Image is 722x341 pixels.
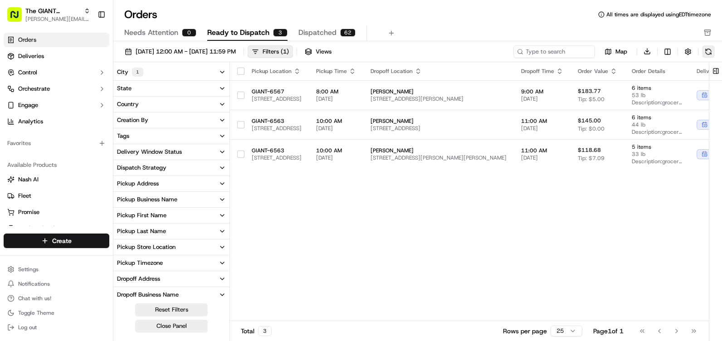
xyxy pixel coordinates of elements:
[9,87,25,103] img: 1736555255976-a54dd68f-1ca7-489b-9aae-adbdc363a1c4
[121,45,240,58] button: [DATE] 12:00 AM - [DATE] 11:59 PM
[578,96,605,103] span: Tip: $5.00
[4,49,109,63] a: Deliveries
[606,11,711,18] span: All times are displayed using EDT timezone
[117,227,166,235] div: Pickup Last Name
[4,189,109,203] button: Fleet
[252,125,302,132] span: [STREET_ADDRESS]
[252,117,302,125] span: GIANT-6563
[117,195,177,204] div: Pickup Business Name
[371,147,507,154] span: [PERSON_NAME]
[117,68,143,77] div: City
[371,117,507,125] span: [PERSON_NAME]
[340,29,356,37] div: 62
[252,88,302,95] span: GIANT-6567
[503,326,547,336] p: Rows per page
[113,224,229,239] button: Pickup Last Name
[117,180,159,188] div: Pickup Address
[615,48,627,56] span: Map
[64,153,110,161] a: Powered byPylon
[124,7,157,22] h1: Orders
[18,309,54,317] span: Toggle Theme
[316,88,356,95] span: 8:00 AM
[521,147,563,154] span: 11:00 AM
[371,154,507,161] span: [STREET_ADDRESS][PERSON_NAME][PERSON_NAME]
[371,88,507,95] span: [PERSON_NAME]
[154,89,165,100] button: Start new chat
[117,243,176,251] div: Pickup Store Location
[117,132,129,140] div: Tags
[18,85,50,93] span: Orchestrate
[521,117,563,125] span: 11:00 AM
[632,114,682,121] span: 6 items
[31,87,149,96] div: Start new chat
[4,136,109,151] div: Favorites
[4,205,109,219] button: Promise
[7,208,106,216] a: Promise
[25,15,90,23] span: [PERSON_NAME][EMAIL_ADDRESS][PERSON_NAME][DOMAIN_NAME]
[521,125,563,132] span: [DATE]
[632,158,682,165] span: Description: grocery bags
[31,96,115,103] div: We're available if you need us!
[4,307,109,319] button: Toggle Theme
[632,128,682,136] span: Description: grocery bags
[9,132,16,140] div: 📗
[77,132,84,140] div: 💻
[263,48,289,56] div: Filters
[578,125,605,132] span: Tip: $0.00
[113,144,229,160] button: Delivery Window Status
[241,326,272,336] div: Total
[18,224,62,233] span: Product Catalog
[113,97,229,112] button: Country
[9,36,165,51] p: Welcome 👋
[113,176,229,191] button: Pickup Address
[18,266,39,273] span: Settings
[7,192,106,200] a: Fleet
[4,263,109,276] button: Settings
[113,271,229,287] button: Dropoff Address
[18,117,43,126] span: Analytics
[4,321,109,334] button: Log out
[599,46,633,57] button: Map
[632,84,682,92] span: 6 items
[316,117,356,125] span: 10:00 AM
[258,326,272,336] div: 3
[4,114,109,129] a: Analytics
[578,146,601,154] span: $118.68
[113,64,229,80] button: City1
[4,292,109,305] button: Chat with us!
[7,224,106,233] a: Product Catalog
[117,211,166,219] div: Pickup First Name
[18,132,69,141] span: Knowledge Base
[4,65,109,80] button: Control
[252,154,302,161] span: [STREET_ADDRESS]
[301,45,336,58] button: Views
[632,151,682,158] span: 33 lb
[182,29,196,37] div: 0
[248,45,293,58] button: Filters(1)
[578,117,601,124] span: $145.00
[117,148,182,156] div: Delivery Window Status
[18,280,50,287] span: Notifications
[113,239,229,255] button: Pickup Store Location
[18,192,31,200] span: Fleet
[117,100,139,108] div: Country
[136,48,236,56] span: [DATE] 12:00 AM - [DATE] 11:59 PM
[90,154,110,161] span: Pylon
[252,147,302,154] span: GIANT-6563
[117,164,166,172] div: Dispatch Strategy
[4,234,109,248] button: Create
[252,68,302,75] div: Pickup Location
[18,324,37,331] span: Log out
[632,92,682,99] span: 53 lb
[73,128,149,144] a: 💻API Documentation
[25,6,80,15] button: The GIANT Company
[4,98,109,112] button: Engage
[7,175,106,184] a: Nash AI
[18,36,36,44] span: Orders
[18,175,39,184] span: Nash AI
[18,68,37,77] span: Control
[18,208,39,216] span: Promise
[578,155,605,162] span: Tip: $7.09
[5,128,73,144] a: 📗Knowledge Base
